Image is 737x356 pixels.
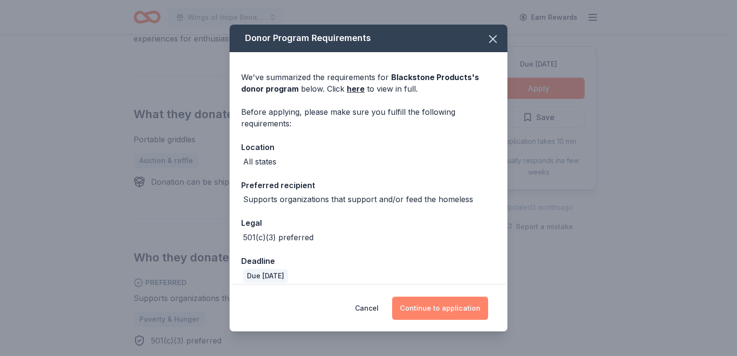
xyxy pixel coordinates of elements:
[230,25,507,52] div: Donor Program Requirements
[355,297,379,320] button: Cancel
[243,193,473,205] div: Supports organizations that support and/or feed the homeless
[243,269,288,283] div: Due [DATE]
[243,232,314,243] div: 501(c)(3) preferred
[241,106,496,129] div: Before applying, please make sure you fulfill the following requirements:
[243,156,276,167] div: All states
[241,255,496,267] div: Deadline
[392,297,488,320] button: Continue to application
[241,217,496,229] div: Legal
[241,71,496,95] div: We've summarized the requirements for below. Click to view in full.
[241,141,496,153] div: Location
[347,83,365,95] a: here
[241,179,496,192] div: Preferred recipient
